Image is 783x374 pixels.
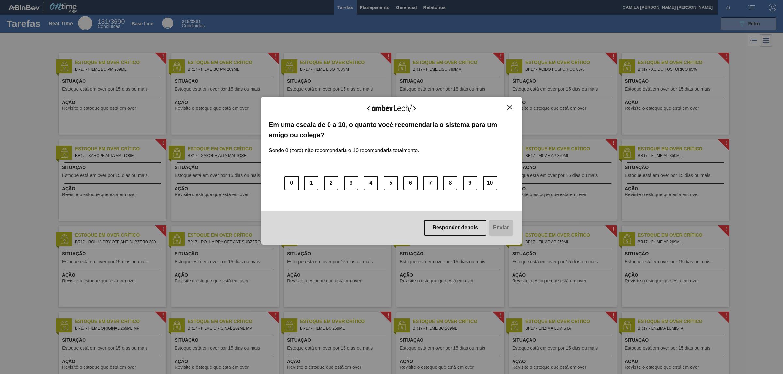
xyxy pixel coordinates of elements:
button: 7 [423,176,438,190]
button: 1 [304,176,318,190]
img: Close [507,105,512,110]
button: 6 [403,176,418,190]
label: Sendo 0 (zero) não recomendaria e 10 recomendaria totalmente. [269,140,419,153]
button: 8 [443,176,457,190]
button: 10 [483,176,497,190]
button: Close [505,105,514,110]
button: Responder depois [424,220,487,236]
button: 4 [364,176,378,190]
button: 2 [324,176,338,190]
button: 0 [284,176,299,190]
button: 3 [344,176,358,190]
button: 9 [463,176,477,190]
img: Logo Ambevtech [367,104,416,112]
label: Em uma escala de 0 a 10, o quanto você recomendaria o sistema para um amigo ou colega? [269,120,514,140]
button: 5 [384,176,398,190]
